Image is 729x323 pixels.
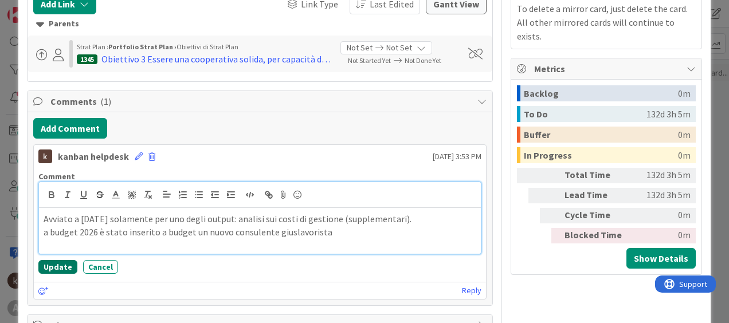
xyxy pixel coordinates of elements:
span: ( 1 ) [100,96,111,107]
div: 0m [632,208,691,223]
span: Comment [38,171,75,182]
div: Buffer [524,127,678,143]
span: Strat Plan › [77,42,108,51]
span: Not Set [347,42,373,54]
span: Not Set [386,42,412,54]
span: Comments [50,94,472,108]
div: Lead Time [565,188,628,203]
span: Obiettivi di Strat Plan [177,42,238,51]
span: Not Started Yet [348,56,391,65]
b: Portfolio Strat Plan › [108,42,177,51]
div: Obiettivo 3 Essere una cooperativa solida, per capacità di investimento e sostenibilità, e attrat... [101,52,332,66]
div: 0m [632,228,691,243]
p: a budget 2026 è stato inserito a budget un nuovo consulente giuslavorista [44,226,476,239]
img: kh [38,149,52,163]
div: 132d 3h 5m [632,168,691,183]
div: In Progress [524,147,678,163]
div: 132d 3h 5m [632,188,691,203]
button: Update [38,260,77,274]
div: Backlog [524,85,678,101]
div: 0m [678,127,691,143]
div: 0m [678,147,691,163]
p: Avviato a [DATE] solamente per uno degli output: analisi sui costi di gestione (supplementari). [44,212,476,226]
a: Reply [462,283,481,298]
div: Blocked Time [565,228,628,243]
p: To delete a mirror card, just delete the card. All other mirrored cards will continue to exists. [517,2,696,43]
div: Total Time [565,168,628,183]
div: 1345 [77,54,97,64]
span: Metrics [534,62,681,76]
button: Add Comment [33,118,107,139]
div: Cycle Time [565,208,628,223]
div: 132d 3h 5m [646,106,691,122]
button: Show Details [626,248,696,269]
div: Parents [36,18,484,30]
span: Support [24,2,52,15]
span: [DATE] 3:53 PM [433,151,481,163]
div: To Do [524,106,646,122]
div: kanban helpdesk [58,149,129,163]
span: Not Done Yet [405,56,441,65]
button: Cancel [83,260,118,274]
div: 0m [678,85,691,101]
